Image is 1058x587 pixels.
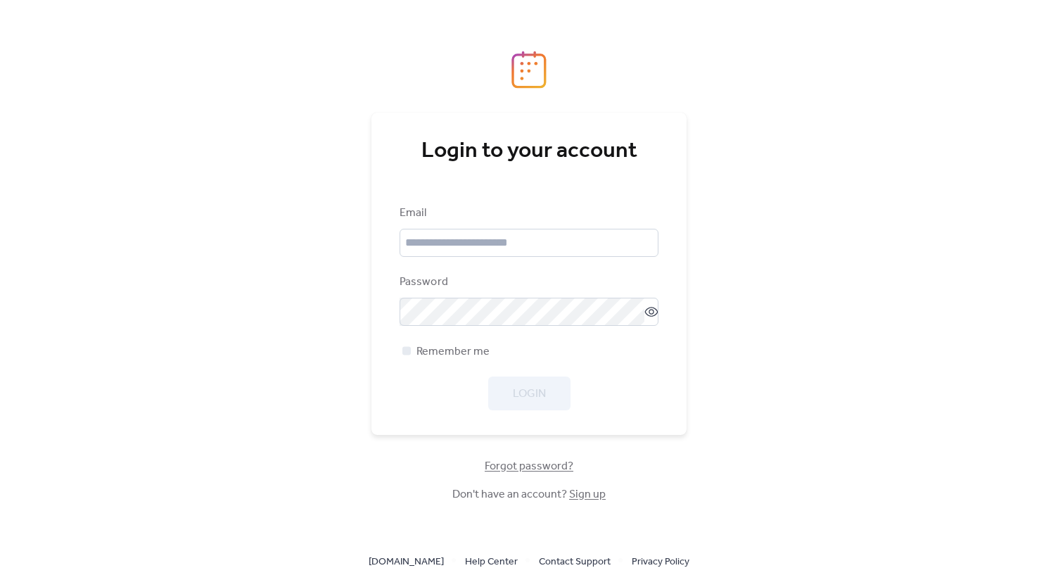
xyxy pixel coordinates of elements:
[485,458,573,475] span: Forgot password?
[452,486,606,503] span: Don't have an account?
[416,343,490,360] span: Remember me
[400,205,656,222] div: Email
[539,553,611,570] a: Contact Support
[369,553,444,570] a: [DOMAIN_NAME]
[400,274,656,291] div: Password
[465,554,518,571] span: Help Center
[465,553,518,570] a: Help Center
[369,554,444,571] span: [DOMAIN_NAME]
[632,554,689,571] span: Privacy Policy
[485,462,573,470] a: Forgot password?
[569,484,606,505] a: Sign up
[511,51,547,89] img: logo
[400,137,658,165] div: Login to your account
[632,553,689,570] a: Privacy Policy
[539,554,611,571] span: Contact Support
